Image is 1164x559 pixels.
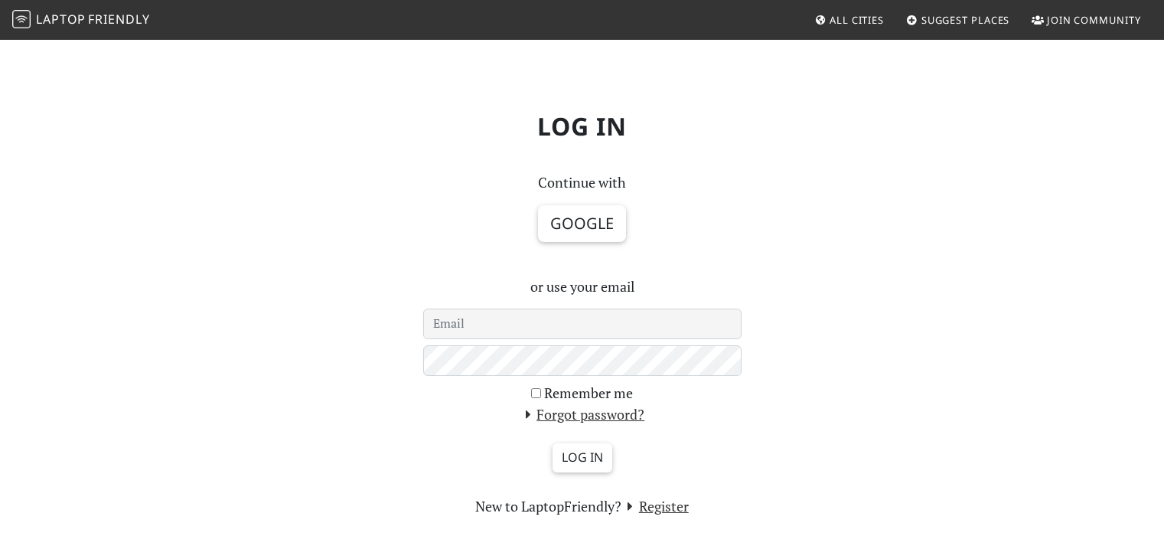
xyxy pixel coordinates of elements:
span: Suggest Places [921,13,1010,27]
span: Join Community [1047,13,1141,27]
a: All Cities [808,6,890,34]
input: Email [423,309,742,339]
label: Remember me [544,382,633,404]
section: New to LaptopFriendly? [423,495,742,518]
p: Continue with [423,172,742,194]
input: Log in [553,443,612,472]
h1: Log in [77,100,1087,153]
a: Register [621,497,689,515]
span: Friendly [88,11,149,28]
button: Google [538,205,626,242]
a: Join Community [1025,6,1147,34]
a: Suggest Places [900,6,1016,34]
a: LaptopFriendly LaptopFriendly [12,7,150,34]
img: LaptopFriendly [12,10,31,28]
p: or use your email [423,276,742,298]
span: All Cities [830,13,884,27]
span: Laptop [36,11,86,28]
a: Forgot password? [520,405,645,423]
